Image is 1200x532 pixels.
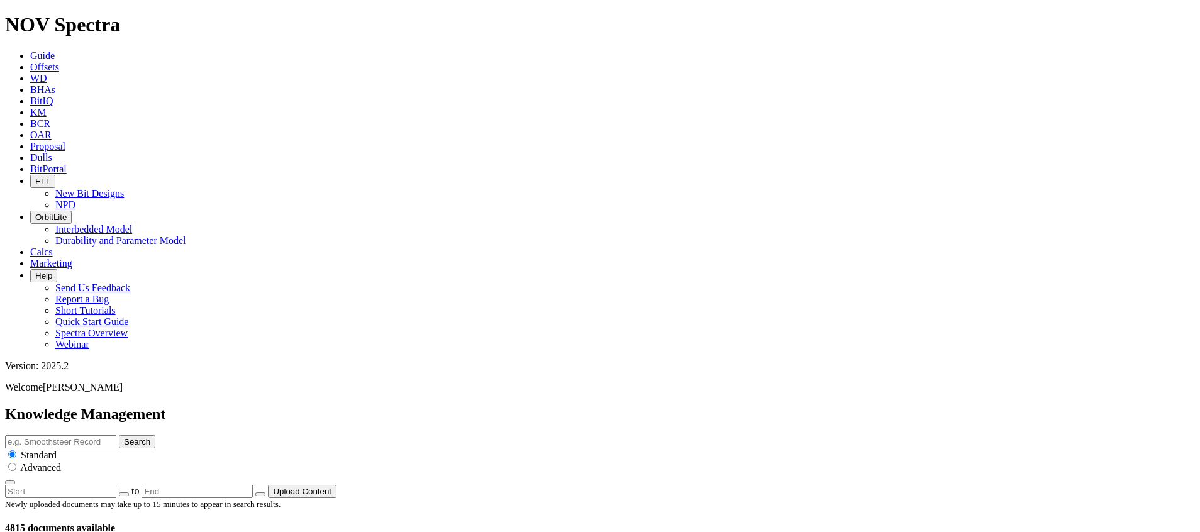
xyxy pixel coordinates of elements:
a: Send Us Feedback [55,282,130,293]
a: BCR [30,118,50,129]
a: Guide [30,50,55,61]
a: Dulls [30,152,52,163]
button: Search [119,435,155,448]
a: KM [30,107,47,118]
a: BHAs [30,84,55,95]
a: WD [30,73,47,84]
a: Proposal [30,141,65,152]
a: Marketing [30,258,72,269]
button: OrbitLite [30,211,72,224]
a: Interbedded Model [55,224,132,235]
input: End [142,485,253,498]
a: Durability and Parameter Model [55,235,186,246]
a: BitIQ [30,96,53,106]
a: OAR [30,130,52,140]
p: Welcome [5,382,1195,393]
a: Calcs [30,247,53,257]
a: Short Tutorials [55,305,116,316]
a: Webinar [55,339,89,350]
input: e.g. Smoothsteer Record [5,435,116,448]
div: Version: 2025.2 [5,360,1195,372]
small: Newly uploaded documents may take up to 15 minutes to appear in search results. [5,499,281,509]
button: Upload Content [268,485,336,498]
a: Spectra Overview [55,328,128,338]
span: Advanced [20,462,61,473]
button: Help [30,269,57,282]
a: Quick Start Guide [55,316,128,327]
a: BitPortal [30,163,67,174]
button: FTT [30,175,55,188]
span: [PERSON_NAME] [43,382,123,392]
a: Offsets [30,62,59,72]
a: NPD [55,199,75,210]
span: Help [35,271,52,280]
span: FTT [35,177,50,186]
span: to [131,485,139,496]
a: New Bit Designs [55,188,124,199]
span: Standard [21,450,57,460]
span: OrbitLite [35,213,67,222]
h1: NOV Spectra [5,13,1195,36]
a: Report a Bug [55,294,109,304]
input: Start [5,485,116,498]
h2: Knowledge Management [5,406,1195,423]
